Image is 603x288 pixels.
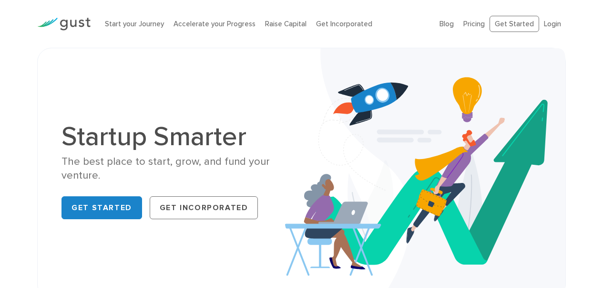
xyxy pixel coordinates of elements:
a: Blog [439,20,454,28]
a: Get Started [490,16,539,32]
a: Get Started [61,196,142,219]
h1: Startup Smarter [61,123,294,150]
a: Raise Capital [265,20,307,28]
a: Pricing [463,20,485,28]
a: Get Incorporated [150,196,258,219]
a: Accelerate your Progress [174,20,256,28]
img: Gust Logo [37,18,91,31]
a: Start your Journey [105,20,164,28]
a: Login [544,20,561,28]
a: Get Incorporated [316,20,372,28]
div: The best place to start, grow, and fund your venture. [61,155,294,183]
